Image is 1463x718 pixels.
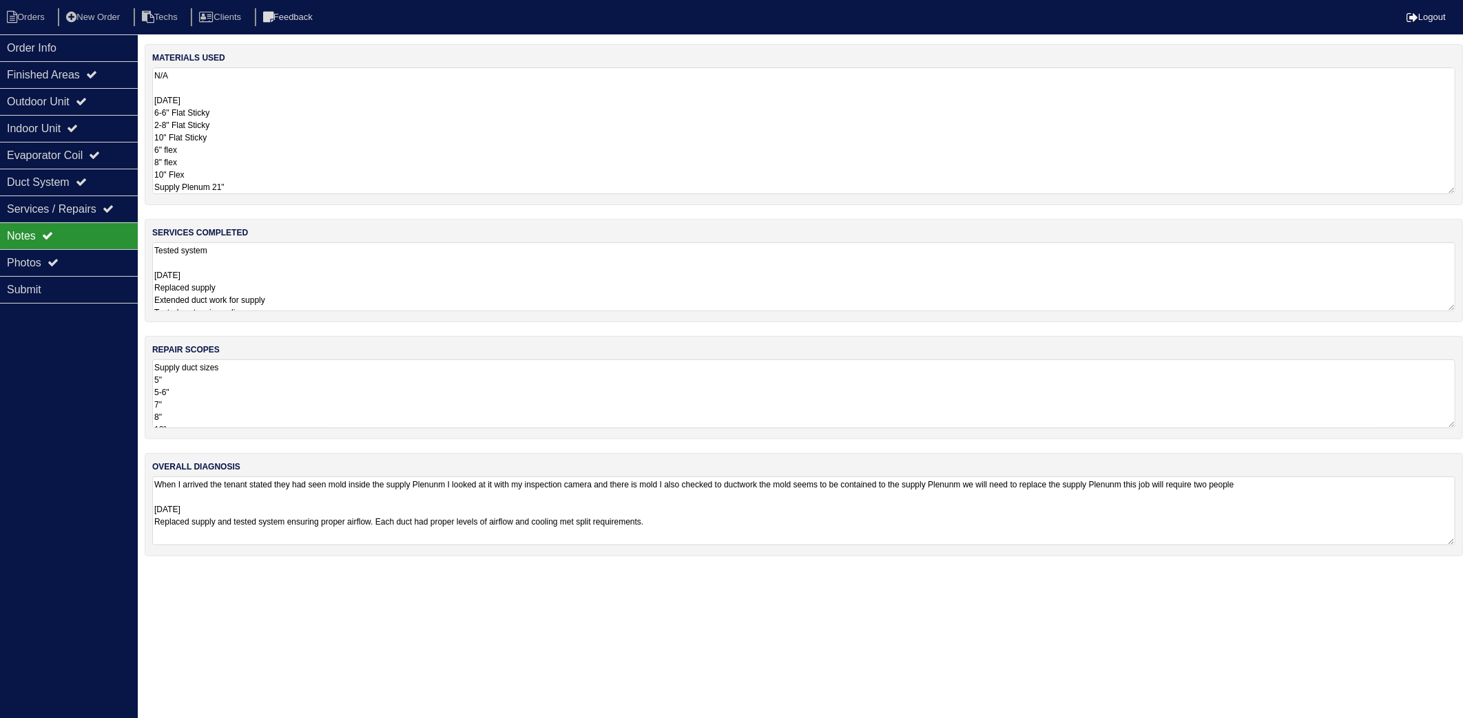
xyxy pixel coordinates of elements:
[134,12,189,22] a: Techs
[134,8,189,27] li: Techs
[58,12,131,22] a: New Order
[152,461,240,473] label: overall diagnosis
[152,67,1455,194] textarea: N/A [DATE] 6-6" Flat Sticky 2-8" Flat Sticky 10" Flat Sticky 6" flex 8" flex 10" Flex Supply Plen...
[1407,12,1446,22] a: Logout
[152,344,220,356] label: repair scopes
[152,359,1455,428] textarea: Supply duct sizes 5" 5-6" 7" 8" 10" Supply Plenunm Replacement 6-6" Flat Sticky 2-8" Flat Sticky ...
[152,52,225,64] label: materials used
[152,226,248,239] label: services completed
[255,8,324,27] li: Feedback
[58,8,131,27] li: New Order
[152,242,1455,311] textarea: Tested system [DATE] Replaced supply Extended duct work for supply Tested system in cooling
[152,476,1455,545] textarea: When I arrived the tenant stated they had seen mold inside the supply Plenunm I looked at it with...
[191,12,252,22] a: Clients
[191,8,252,27] li: Clients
